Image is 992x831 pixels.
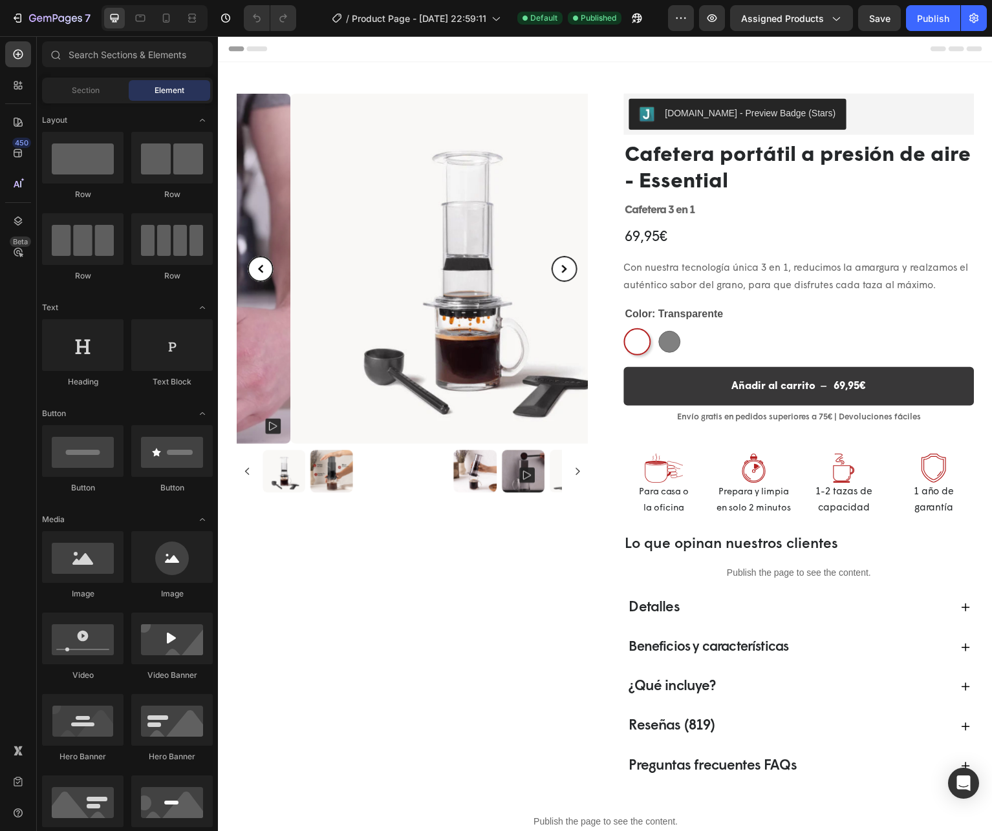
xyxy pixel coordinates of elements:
[497,418,577,448] img: gempages_578499737947210633-20b6a944-fc0f-4302-b268-f0f8e03aa266.svg
[917,12,949,25] div: Publish
[406,500,757,521] h2: Lo que opinan nuestros clientes
[42,270,124,282] div: Row
[406,228,751,255] p: Con nuestra tecnología única 3 en 1, reducimos la amargura y realzamos el auténtico sabor del gra...
[406,105,757,162] h2: Cafetera portátil a presión de aire - Essential
[42,376,124,388] div: Heading
[131,751,213,763] div: Hero Banner
[42,408,66,419] span: Button
[218,36,992,831] iframe: Design area
[696,452,737,462] span: 1 año de
[5,5,96,31] button: 7
[42,514,65,525] span: Media
[869,13,890,24] span: Save
[42,669,124,681] div: Video
[411,684,498,699] span: Reseñas (819)
[21,428,36,444] button: Carousel Back Arrow
[407,168,756,182] p: Cafetera 3 en 1
[406,531,757,545] p: Publish the page to see the content.
[948,768,979,799] div: Open Intercom Messenger
[346,12,349,25] span: /
[155,85,184,96] span: Element
[447,70,619,84] div: [DOMAIN_NAME] - Preview Badge (Stars)
[598,452,655,478] span: 1-2 tazas de capacidad
[192,110,213,131] span: Toggle open
[192,509,213,530] span: Toggle open
[498,449,576,481] p: Prepara y limpia en solo 2 minutos
[334,220,360,246] button: Carousel Next Arrow
[411,724,579,739] span: Preguntas frecuentes FAQs
[42,588,124,600] div: Image
[244,5,296,31] div: Undo/Redo
[906,5,960,31] button: Publish
[406,331,757,370] button: Añadir al carrito
[677,418,758,448] img: gempages_578499737947210633-4f116ef7-c960-42b8-bd5d-d5c1e0114df1.svg
[411,565,462,580] span: Detalles
[131,482,213,494] div: Button
[422,70,437,86] img: Judgeme.png
[411,645,499,660] span: ¿Qué incluye?
[131,189,213,200] div: Row
[407,374,756,389] p: Envío gratis en pedidos superiores a 75€ | Devoluciones fáciles
[192,403,213,424] span: Toggle open
[42,114,67,126] span: Layout
[530,12,557,24] span: Default
[741,12,824,25] span: Assigned Products
[406,190,757,214] div: 69,95€
[352,428,368,444] button: Carousel Next Arrow
[85,10,91,26] p: 7
[131,669,213,681] div: Video Banner
[12,138,31,148] div: 450
[407,449,486,481] p: Para casa o la oficina
[411,602,572,623] p: Beneficios y características
[42,189,124,200] div: Row
[352,12,486,25] span: Product Page - [DATE] 22:59:11
[192,297,213,318] span: Toggle open
[72,85,100,96] span: Section
[10,237,31,247] div: Beta
[42,482,124,494] div: Button
[730,5,853,31] button: Assigned Products
[587,418,667,448] img: gempages_578499737947210633-41e94754-c259-4785-86cc-e99084a6b677.svg
[42,41,213,67] input: Search Sections & Elements
[514,342,598,361] div: Añadir al carrito
[42,751,124,763] div: Hero Banner
[406,418,487,448] img: gempages_578499737947210633-6a6af4dc-11c7-4286-8888-41f3d9fde81c.svg
[858,5,901,31] button: Save
[697,468,737,478] span: garantía
[406,269,507,288] legend: Color: Transparente
[131,376,213,388] div: Text Block
[411,63,629,94] button: Judge.me - Preview Badge (Stars)
[131,588,213,600] div: Image
[42,302,58,313] span: Text
[581,12,616,24] span: Published
[131,270,213,282] div: Row
[615,341,649,362] div: 69,95€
